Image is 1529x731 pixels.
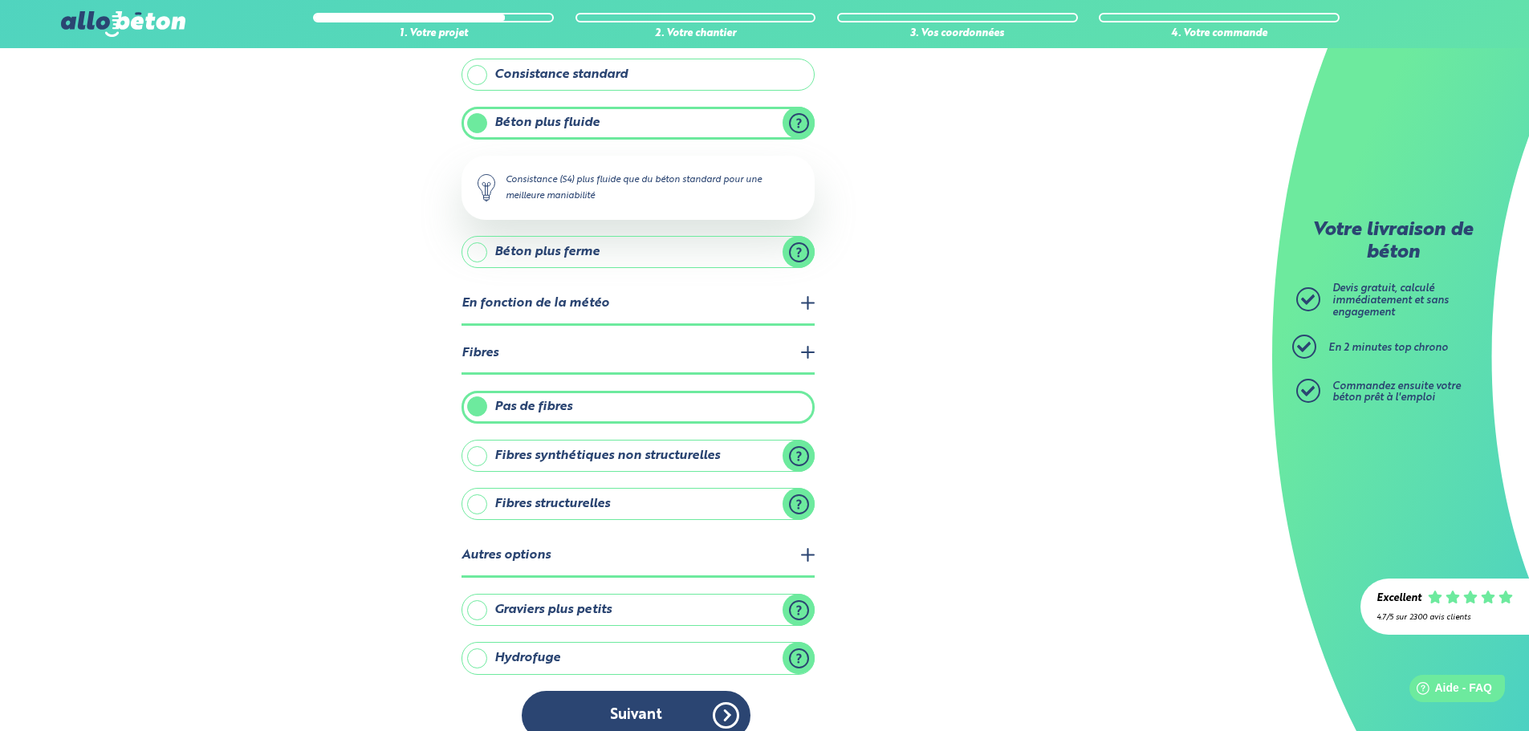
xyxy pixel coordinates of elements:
[462,391,815,423] label: Pas de fibres
[462,156,815,220] div: Consistance (S4) plus fluide que du béton standard pour une meilleure maniabilité
[1099,28,1340,40] div: 4. Votre commande
[462,594,815,626] label: Graviers plus petits
[837,28,1078,40] div: 3. Vos coordonnées
[1300,220,1485,264] p: Votre livraison de béton
[1377,613,1513,622] div: 4.7/5 sur 2300 avis clients
[313,28,554,40] div: 1. Votre projet
[462,334,815,375] legend: Fibres
[1328,343,1448,353] span: En 2 minutes top chrono
[61,11,185,37] img: allobéton
[575,28,816,40] div: 2. Votre chantier
[1386,668,1511,713] iframe: Help widget launcher
[1332,381,1461,404] span: Commandez ensuite votre béton prêt à l'emploi
[462,536,815,577] legend: Autres options
[462,107,815,139] label: Béton plus fluide
[462,59,815,91] label: Consistance standard
[1332,283,1449,317] span: Devis gratuit, calculé immédiatement et sans engagement
[462,236,815,268] label: Béton plus ferme
[1377,593,1421,605] div: Excellent
[462,440,815,472] label: Fibres synthétiques non structurelles
[462,284,815,325] legend: En fonction de la météo
[462,488,815,520] label: Fibres structurelles
[462,642,815,674] label: Hydrofuge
